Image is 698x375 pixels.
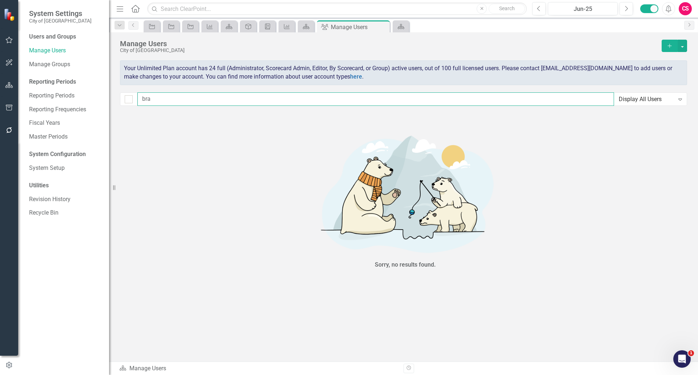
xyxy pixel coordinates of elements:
div: System Configuration [29,150,102,159]
a: Manage Groups [29,60,102,69]
iframe: Intercom live chat [673,350,691,368]
div: Reporting Periods [29,78,102,86]
a: here [350,73,362,80]
span: Search [499,5,515,11]
img: No results found [296,127,514,259]
button: CS [679,2,692,15]
div: Manage Users [120,40,658,48]
img: ClearPoint Strategy [4,8,16,21]
span: 1 [688,350,694,356]
input: Filter Users... [137,92,614,106]
a: System Setup [29,164,102,172]
div: Manage Users [119,364,398,373]
a: Revision History [29,195,102,204]
div: Sorry, no results found. [375,261,436,269]
a: Master Periods [29,133,102,141]
button: Jun-25 [548,2,618,15]
a: Fiscal Years [29,119,102,127]
div: Display All Users [619,95,674,103]
a: Reporting Periods [29,92,102,100]
a: Reporting Frequencies [29,105,102,114]
button: Search [489,4,525,14]
span: System Settings [29,9,92,18]
div: Users and Groups [29,33,102,41]
input: Search ClearPoint... [147,3,527,15]
a: Recycle Bin [29,209,102,217]
div: Jun-25 [550,5,615,13]
a: Manage Users [29,47,102,55]
span: Your Unlimited Plan account has 24 full (Administrator, Scorecard Admin, Editor, By Scorecard, or... [124,65,672,80]
div: Manage Users [331,23,388,32]
div: Utilities [29,181,102,190]
small: City of [GEOGRAPHIC_DATA] [29,18,92,24]
div: City of [GEOGRAPHIC_DATA] [120,48,658,53]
